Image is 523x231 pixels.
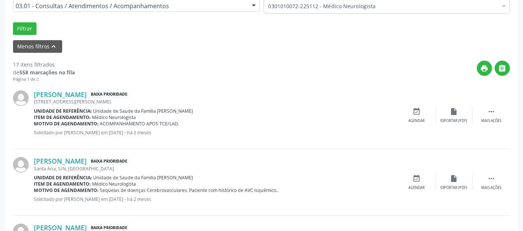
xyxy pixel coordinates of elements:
p: Solicitado por [PERSON_NAME] em [DATE] - há 2 meses [34,196,398,202]
div: Agendar [409,185,425,190]
div: Exportar (PDF) [441,118,468,123]
i:  [487,174,495,183]
span: Unidade de Saude da Familia [PERSON_NAME] [93,108,193,114]
span: ACOMPANHAMENTO APOS TCE/LAD. [100,121,179,127]
i: print [481,64,489,73]
i: insert_drive_file [450,108,458,116]
i: event_available [413,108,421,116]
a: [PERSON_NAME] [34,90,87,99]
span: Seqüelas de doenças Cerebrovasculares. Paciente com histórico de AVC isquêmico.. [100,187,279,193]
div: de [13,68,75,76]
button: Filtrar [13,22,36,35]
img: img [13,90,29,106]
i:  [498,64,507,73]
div: Santa Ana, S/N, [GEOGRAPHIC_DATA] [34,166,398,172]
i: insert_drive_file [450,174,458,183]
span: Médico Neurologista [92,114,136,121]
div: Mais ações [481,118,501,123]
span: 0301010072-225112 - Médico Neurologista [268,3,498,10]
span: Baixa Prioridade [89,157,129,165]
div: [STREET_ADDRESS][PERSON_NAME] [34,99,398,105]
span: Baixa Prioridade [89,91,129,99]
p: Solicitado por [PERSON_NAME] em [DATE] - há 2 meses [34,129,398,136]
i: keyboard_arrow_up [50,42,58,51]
button: Menos filtroskeyboard_arrow_up [13,40,62,53]
span: Unidade de Saude da Familia [PERSON_NAME] [93,174,193,181]
button:  [495,61,510,76]
div: Agendar [409,118,425,123]
img: img [13,157,29,173]
b: Item de agendamento: [34,114,91,121]
button: print [477,61,492,76]
div: Mais ações [481,185,501,190]
div: 17 itens filtrados [13,61,75,68]
b: Unidade de referência: [34,108,92,114]
div: Página 1 de 2 [13,76,75,83]
span: Médico Neurologista [92,181,136,187]
span: 03.01 - Consultas / Atendimentos / Acompanhamentos [16,2,245,10]
strong: 558 marcações na fila [19,69,75,76]
i: event_available [413,174,421,183]
i:  [487,108,495,116]
b: Item de agendamento: [34,181,91,187]
a: [PERSON_NAME] [34,157,87,165]
b: Unidade de referência: [34,174,92,181]
b: Motivo de agendamento: [34,121,99,127]
b: Motivo de agendamento: [34,187,99,193]
div: Exportar (PDF) [441,185,468,190]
